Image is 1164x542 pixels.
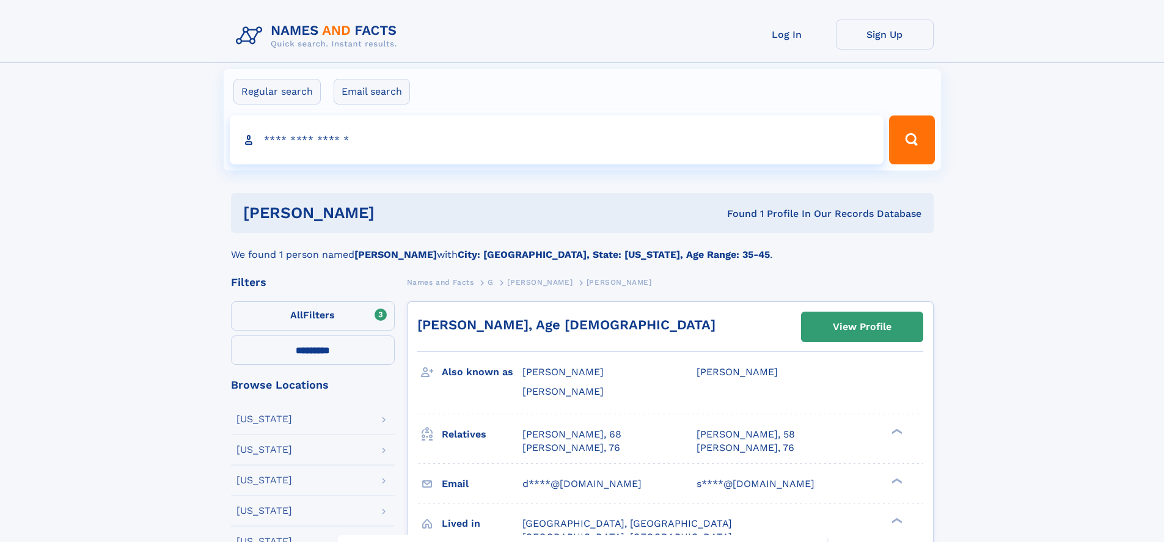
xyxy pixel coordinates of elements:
h1: [PERSON_NAME] [243,205,551,221]
a: [PERSON_NAME], 68 [522,428,621,441]
span: [PERSON_NAME] [697,366,778,378]
span: [GEOGRAPHIC_DATA], [GEOGRAPHIC_DATA] [522,518,732,529]
div: View Profile [833,313,891,341]
div: [US_STATE] [236,445,292,455]
h3: Lived in [442,513,522,534]
a: Sign Up [836,20,934,49]
span: G [488,278,494,287]
div: ❯ [888,477,903,485]
div: [US_STATE] [236,414,292,424]
a: [PERSON_NAME], Age [DEMOGRAPHIC_DATA] [417,317,716,332]
a: Names and Facts [407,274,474,290]
a: [PERSON_NAME], 76 [522,441,620,455]
b: City: [GEOGRAPHIC_DATA], State: [US_STATE], Age Range: 35-45 [458,249,770,260]
span: [PERSON_NAME] [507,278,573,287]
b: [PERSON_NAME] [354,249,437,260]
span: [PERSON_NAME] [587,278,652,287]
div: ❯ [888,427,903,435]
div: Browse Locations [231,379,395,390]
a: G [488,274,494,290]
label: Regular search [233,79,321,104]
button: Search Button [889,115,934,164]
a: [PERSON_NAME], 58 [697,428,795,441]
label: Filters [231,301,395,331]
img: Logo Names and Facts [231,20,407,53]
h3: Email [442,474,522,494]
label: Email search [334,79,410,104]
div: [US_STATE] [236,475,292,485]
div: Filters [231,277,395,288]
span: All [290,309,303,321]
a: Log In [738,20,836,49]
input: search input [230,115,884,164]
div: We found 1 person named with . [231,233,934,262]
a: View Profile [802,312,923,342]
div: ❯ [888,516,903,524]
h3: Relatives [442,424,522,445]
a: [PERSON_NAME], 76 [697,441,794,455]
h3: Also known as [442,362,522,383]
div: Found 1 Profile In Our Records Database [551,207,921,221]
a: [PERSON_NAME] [507,274,573,290]
div: [US_STATE] [236,506,292,516]
span: [PERSON_NAME] [522,366,604,378]
span: [PERSON_NAME] [522,386,604,397]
